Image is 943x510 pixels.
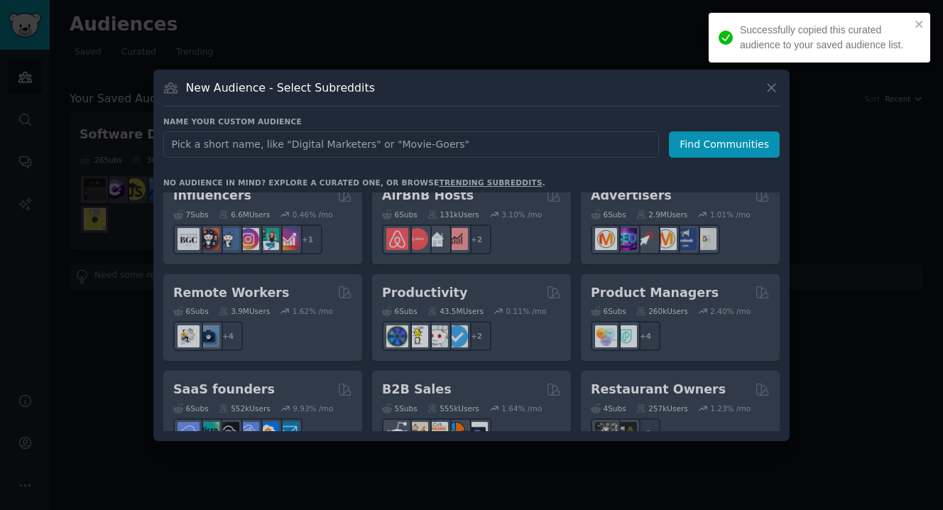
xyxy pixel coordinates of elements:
[740,23,910,53] div: Successfully copied this curated audience to your saved audience list.
[163,116,780,126] h3: Name your custom audience
[163,178,545,188] div: No audience in mind? Explore a curated one, or browse .
[186,80,375,95] h3: New Audience - Select Subreddits
[669,131,780,158] button: Find Communities
[915,18,925,30] button: close
[163,131,659,158] input: Pick a short name, like "Digital Marketers" or "Movie-Goers"
[439,178,542,187] a: trending subreddits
